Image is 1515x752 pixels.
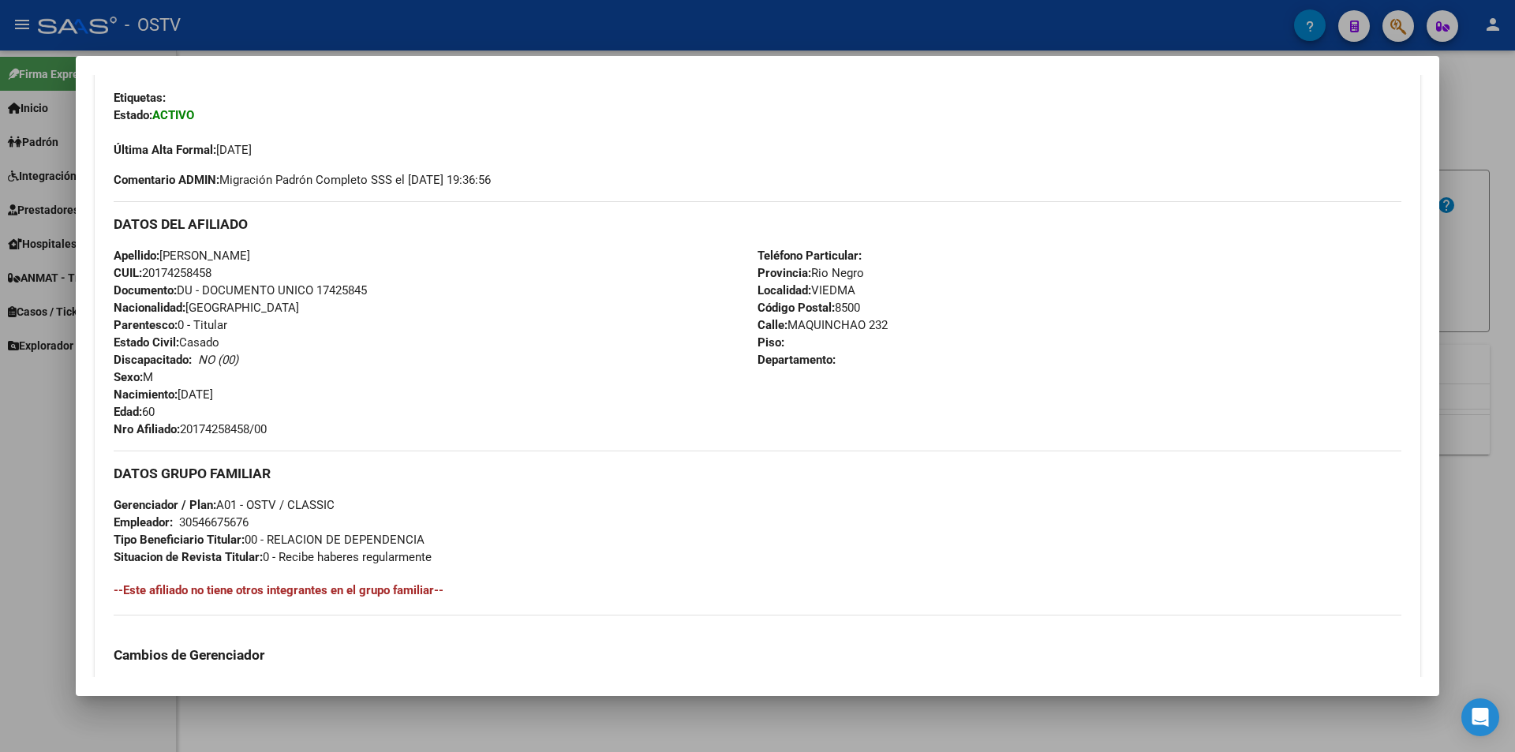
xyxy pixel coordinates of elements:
div: 30546675676 [179,514,249,531]
i: NO (00) [198,353,238,367]
strong: Piso: [757,335,784,350]
strong: Comentario ADMIN: [114,173,219,187]
div: Open Intercom Messenger [1461,698,1499,736]
strong: Apellido: [114,249,159,263]
strong: Tipo Beneficiario Titular: [114,533,245,547]
strong: Código Postal: [757,301,835,315]
strong: Localidad: [757,283,811,297]
strong: Empleador: [114,515,173,529]
strong: Gerenciador / Plan: [114,498,216,512]
span: 00 - RELACION DE DEPENDENCIA [114,533,425,547]
span: Rio Negro [757,266,864,280]
strong: Etiquetas: [114,91,166,105]
span: [DATE] [114,143,252,157]
strong: Calle: [757,318,787,332]
span: 0 - Titular [114,318,227,332]
strong: Sexo: [114,370,143,384]
strong: Nro Afiliado: [114,422,180,436]
span: DU - DOCUMENTO UNICO 17425845 [114,283,367,297]
h3: DATOS DEL AFILIADO [114,215,1401,233]
span: 8500 [757,301,860,315]
strong: Nacimiento: [114,387,178,402]
strong: Edad: [114,405,142,419]
strong: Teléfono Particular: [757,249,862,263]
span: 20174258458/00 [114,422,267,436]
strong: ACTIVO [152,108,194,122]
strong: Discapacitado: [114,353,192,367]
strong: Última Alta Formal: [114,143,216,157]
span: [GEOGRAPHIC_DATA] [114,301,299,315]
span: M [114,370,153,384]
span: A01 - OSTV / CLASSIC [114,498,335,512]
span: VIEDMA [757,283,855,297]
strong: Documento: [114,283,177,297]
strong: CUIL: [114,266,142,280]
span: Migración Padrón Completo SSS el [DATE] 19:36:56 [114,171,491,189]
strong: Situacion de Revista Titular: [114,550,263,564]
span: [DATE] [114,387,213,402]
span: 60 [114,405,155,419]
strong: Estado: [114,108,152,122]
strong: Departamento: [757,353,836,367]
span: Casado [114,335,219,350]
strong: Nacionalidad: [114,301,185,315]
h4: --Este afiliado no tiene otros integrantes en el grupo familiar-- [114,582,1401,599]
h3: Cambios de Gerenciador [114,646,1401,664]
span: 20174258458 [114,266,211,280]
span: 0 - Recibe haberes regularmente [114,550,432,564]
strong: Parentesco: [114,318,178,332]
span: [PERSON_NAME] [114,249,250,263]
strong: Estado Civil: [114,335,179,350]
h3: DATOS GRUPO FAMILIAR [114,465,1401,482]
span: MAQUINCHAO 232 [757,318,888,332]
strong: Provincia: [757,266,811,280]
